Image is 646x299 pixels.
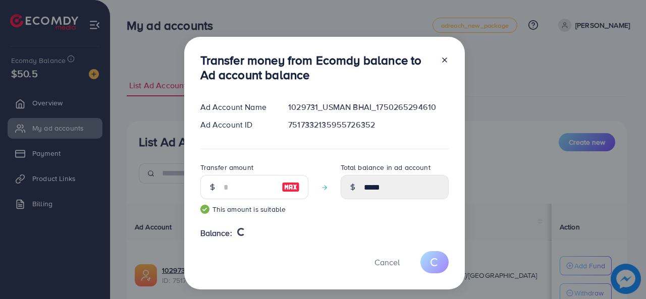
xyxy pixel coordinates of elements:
[341,162,430,172] label: Total balance in ad account
[282,181,300,193] img: image
[362,251,412,273] button: Cancel
[200,204,308,214] small: This amount is suitable
[200,205,209,214] img: guide
[200,162,253,172] label: Transfer amount
[280,119,456,131] div: 7517332135955726352
[192,101,281,113] div: Ad Account Name
[200,227,232,239] span: Balance:
[280,101,456,113] div: 1029731_USMAN BHAI_1750265294610
[200,53,433,82] h3: Transfer money from Ecomdy balance to Ad account balance
[192,119,281,131] div: Ad Account ID
[374,257,400,268] span: Cancel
